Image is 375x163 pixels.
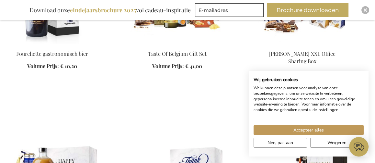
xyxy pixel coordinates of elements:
b: eindejaarsbrochure 2025 [70,6,136,14]
h2: Wij gebruiken cookies [254,77,364,83]
input: E-mailadres [195,3,264,17]
button: Alle cookies weigeren [310,138,364,148]
iframe: belco-activator-frame [349,137,369,157]
form: marketing offers and promotions [195,3,266,19]
span: € 41,30 [311,70,327,77]
span: Volume Prijs: [27,63,59,69]
a: Volume Prijs: € 10,20 [27,63,77,70]
div: Download onze vol cadeau-inspiratie [27,3,194,17]
div: Close [361,6,369,14]
a: Taste Of Belgium Gift Set [130,42,224,48]
span: Accepteer alles [293,127,324,133]
img: Close [363,8,367,12]
button: Brochure downloaden [267,3,348,17]
span: Nee, pas aan [267,139,293,146]
a: Volume Prijs: € 41,00 [152,63,202,70]
span: Volume Prijs: [152,63,184,69]
p: We kunnen deze plaatsen voor analyse van onze bezoekersgegevens, om onze website te verbeteren, g... [254,85,364,113]
a: Fourchette gastronomisch bier [16,50,88,57]
a: Taste Of Belgium Gift Set [148,50,207,57]
span: Volume Prijs: [278,70,310,77]
button: Accepteer alle cookies [254,125,364,135]
a: [PERSON_NAME] XXL Office Sharing Box [269,50,335,65]
span: € 41,00 [185,63,202,69]
a: Fourchette beer 75 cl [5,42,99,48]
a: Volume Prijs: € 41,30 [278,70,327,78]
span: € 10,20 [60,63,77,69]
a: Jules Destrooper XXL Office Sharing Box [255,42,349,48]
button: Pas cookie voorkeuren aan [254,138,307,148]
span: Weigeren [327,139,347,146]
